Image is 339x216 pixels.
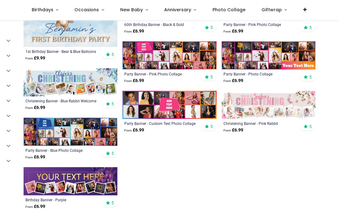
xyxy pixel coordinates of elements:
a: Christening Banner - Pink Rabbit [223,121,296,126]
span: 5 [309,74,312,80]
img: Personalised Christening Banner - Blue Rabbit Welcome - Custom Name & 9 Photo Upload [24,68,117,96]
span: Photo Collage [213,7,245,13]
img: Personalised Party Banner - Blue Photo Collage - Custom Text & 25 Photo upload [24,118,117,146]
span: From [124,79,132,83]
a: Christening Banner - Blue Rabbit Welcome [25,98,98,103]
img: Personalised Party Banner - Pink Photo Collage - Custom Text & 25 Photo Upload [122,41,216,69]
span: 5 [111,52,114,57]
span: 5 [111,101,114,107]
span: 5 [309,124,312,129]
span: 5 [111,200,114,206]
a: Party Banner - Custom Text Photo Collage [124,121,196,126]
span: From [223,79,231,83]
strong: £ 6.99 [124,78,144,84]
span: Birthdays [32,7,53,13]
span: From [25,156,33,159]
span: From [223,129,231,132]
span: 5 [111,151,114,156]
strong: £ 6.99 [223,28,243,34]
span: Giftwrap [261,7,282,13]
strong: £ 6.99 [223,78,243,84]
a: Party Banner - Pink Photo Collage [223,22,296,27]
img: Personalised Christening Banner - Pink Rabbit - Custom Name & 9 Photo Upload [222,91,315,119]
a: 1st Birthday Banner - Bear & Blue Balloons [25,49,98,54]
span: 5 [210,124,213,129]
span: New Baby [120,7,143,13]
strong: £ 6.99 [124,28,144,34]
strong: £ 9.99 [25,55,45,61]
a: Party Banner - Pink Photo Collage [124,71,196,76]
a: Party Banner - Photo Collage [223,71,296,76]
span: From [25,205,33,208]
span: Anniversary [164,7,191,13]
span: Occasions [74,7,99,13]
strong: £ 6.99 [25,105,45,111]
a: Party Banner - Blue Photo Collage [25,148,98,153]
span: From [124,129,132,132]
strong: £ 6.99 [124,127,144,133]
span: 5 [309,25,312,30]
strong: £ 6.99 [223,127,243,133]
span: 5 [210,74,213,80]
strong: £ 6.99 [25,154,45,160]
img: Personalised Happy Birthday Banner - Purple - 9 Photo Upload [24,167,117,195]
a: 60th Birthday Banner - Black & Gold [124,22,196,27]
strong: £ 6.99 [25,203,45,210]
a: Birthday Banner - Purple [25,197,98,202]
img: Personalised Party Banner - Photo Collage - 23 Photo Upload [222,41,315,69]
span: From [223,30,231,33]
img: Personalised Party Banner - Custom Text Photo Collage - 12 Photo Upload [122,91,216,119]
span: From [124,30,132,33]
span: 5 [210,25,213,30]
span: From [25,106,33,110]
span: From [25,57,33,60]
